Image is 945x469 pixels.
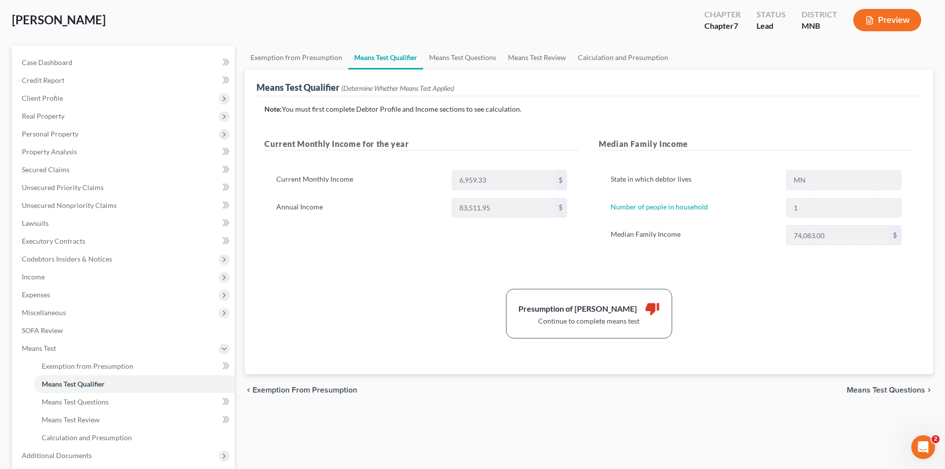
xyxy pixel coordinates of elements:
span: Credit Report [22,76,64,84]
span: Lawsuits [22,219,49,227]
div: Continue to complete means test [518,316,660,326]
a: Means Test Questions [423,46,502,69]
input: 0.00 [787,226,889,245]
a: Means Test Review [502,46,572,69]
label: Annual Income [271,198,446,218]
div: Means Test Qualifier [256,81,454,93]
div: $ [889,226,901,245]
button: Means Test Questions chevron_right [847,386,933,394]
input: 0.00 [452,199,555,217]
a: Lawsuits [14,214,235,232]
strong: Note: [264,105,282,113]
span: Personal Property [22,130,78,138]
input: State [787,171,901,190]
span: Executory Contracts [22,237,85,245]
span: 7 [734,21,738,30]
i: thumb_down [645,301,660,316]
div: Presumption of [PERSON_NAME] [518,303,637,315]
span: (Determine Whether Means Test Applies) [341,84,454,92]
span: Case Dashboard [22,58,72,67]
div: $ [555,199,567,217]
span: Exemption from Presumption [252,386,357,394]
a: Case Dashboard [14,54,235,71]
input: -- [787,199,901,217]
div: $ [555,171,567,190]
label: Median Family Income [606,225,781,245]
span: Unsecured Nonpriority Claims [22,201,117,209]
button: chevron_left Exemption from Presumption [245,386,357,394]
span: SOFA Review [22,326,63,335]
span: Means Test Qualifier [42,380,105,388]
input: 0.00 [452,171,555,190]
a: Means Test Review [34,411,235,429]
div: Chapter [704,9,741,20]
span: Exemption from Presumption [42,362,133,370]
i: chevron_right [925,386,933,394]
a: Secured Claims [14,161,235,179]
span: Secured Claims [22,165,69,174]
span: 2 [932,435,940,443]
span: Calculation and Presumption [42,433,132,442]
a: Executory Contracts [14,232,235,250]
span: Codebtors Insiders & Notices [22,255,112,263]
a: Credit Report [14,71,235,89]
a: Property Analysis [14,143,235,161]
span: Miscellaneous [22,308,66,317]
label: State in which debtor lives [606,170,781,190]
span: Additional Documents [22,451,92,460]
div: MNB [802,20,837,32]
a: Means Test Qualifier [348,46,423,69]
span: Real Property [22,112,64,120]
a: Means Test Qualifier [34,375,235,393]
h5: Median Family Income [599,138,913,150]
i: chevron_left [245,386,252,394]
h5: Current Monthly Income for the year [264,138,579,150]
label: Current Monthly Income [271,170,446,190]
a: Exemption from Presumption [34,357,235,375]
a: SOFA Review [14,322,235,339]
a: Calculation and Presumption [34,429,235,447]
p: You must first complete Debtor Profile and Income sections to see calculation. [264,104,913,114]
span: Income [22,272,45,281]
span: Means Test Questions [847,386,925,394]
span: Expenses [22,290,50,299]
span: [PERSON_NAME] [12,12,106,27]
iframe: Intercom live chat [911,435,935,459]
a: Exemption from Presumption [245,46,348,69]
span: Means Test Review [42,415,100,424]
a: Calculation and Presumption [572,46,674,69]
a: Unsecured Nonpriority Claims [14,197,235,214]
div: District [802,9,837,20]
div: Status [756,9,786,20]
a: Means Test Questions [34,393,235,411]
span: Property Analysis [22,147,77,156]
span: Client Profile [22,94,63,102]
button: Preview [853,9,921,31]
a: Unsecured Priority Claims [14,179,235,197]
span: Means Test [22,344,56,352]
span: Means Test Questions [42,398,109,406]
div: Lead [756,20,786,32]
a: Number of people in household [611,202,708,211]
span: Unsecured Priority Claims [22,183,104,192]
div: Chapter [704,20,741,32]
